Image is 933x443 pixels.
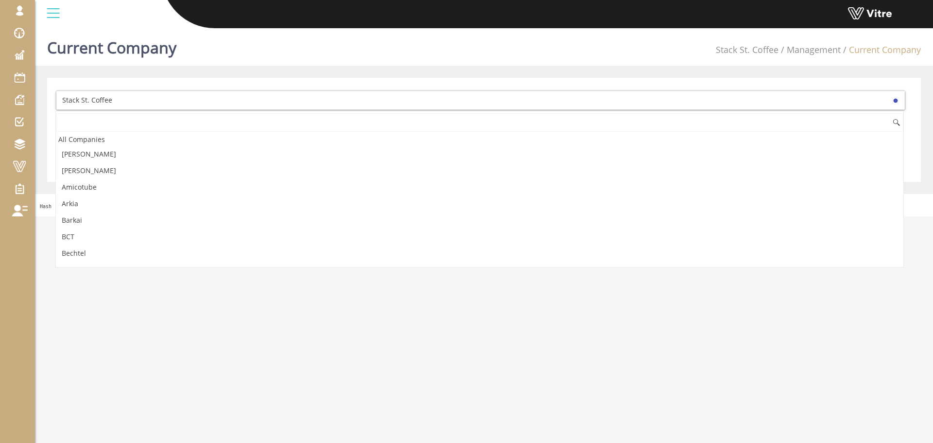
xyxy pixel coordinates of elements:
span: select [887,91,904,109]
span: Stack St. Coffee [57,91,887,109]
li: BCT [56,229,903,245]
li: [PERSON_NAME] [56,146,903,162]
li: Management [778,44,841,56]
div: All Companies [56,133,903,146]
li: [PERSON_NAME] [56,162,903,179]
li: BOI [56,262,903,278]
span: Hash 'fd46216' Date '[DATE] 15:20:00 +0000' Branch 'Production' [40,204,224,209]
li: Current Company [841,44,921,56]
li: Arkia [56,195,903,212]
a: Stack St. Coffee [716,44,778,55]
h1: Current Company [47,24,176,66]
li: Amicotube [56,179,903,195]
li: Bechtel [56,245,903,262]
li: Barkai [56,212,903,229]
